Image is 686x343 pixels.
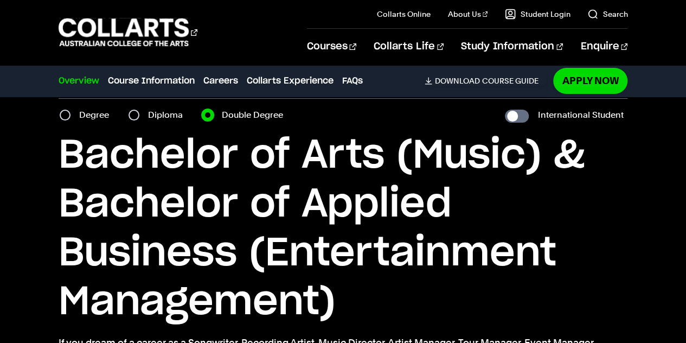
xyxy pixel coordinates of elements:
[59,17,197,48] div: Go to homepage
[247,74,334,87] a: Collarts Experience
[587,9,627,20] a: Search
[434,76,479,86] span: Download
[425,76,547,86] a: DownloadCourse Guide
[505,9,570,20] a: Student Login
[59,74,99,87] a: Overview
[79,107,116,123] label: Degree
[59,131,628,327] h1: Bachelor of Arts (Music) & Bachelor of Applied Business (Entertainment Management)
[148,107,189,123] label: Diploma
[461,29,563,65] a: Study Information
[342,74,363,87] a: FAQs
[377,9,431,20] a: Collarts Online
[580,29,627,65] a: Enquire
[448,9,488,20] a: About Us
[374,29,444,65] a: Collarts Life
[553,68,627,93] a: Apply Now
[222,107,290,123] label: Double Degree
[108,74,195,87] a: Course Information
[203,74,238,87] a: Careers
[537,107,623,123] label: International Student
[307,29,356,65] a: Courses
